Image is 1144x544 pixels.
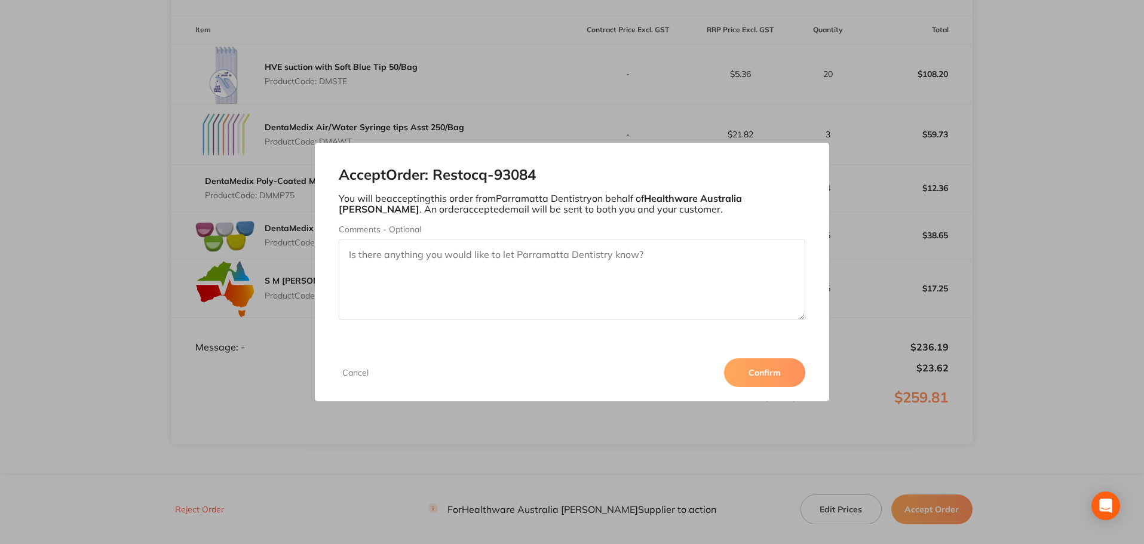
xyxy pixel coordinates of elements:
[1091,491,1120,520] div: Open Intercom Messenger
[339,192,742,215] b: Healthware Australia [PERSON_NAME]
[339,367,372,378] button: Cancel
[339,193,806,215] p: You will be accepting this order from Parramatta Dentistry on behalf of . An order accepted email...
[339,167,806,183] h2: Accept Order: Restocq- 93084
[724,358,805,387] button: Confirm
[339,225,806,234] label: Comments - Optional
